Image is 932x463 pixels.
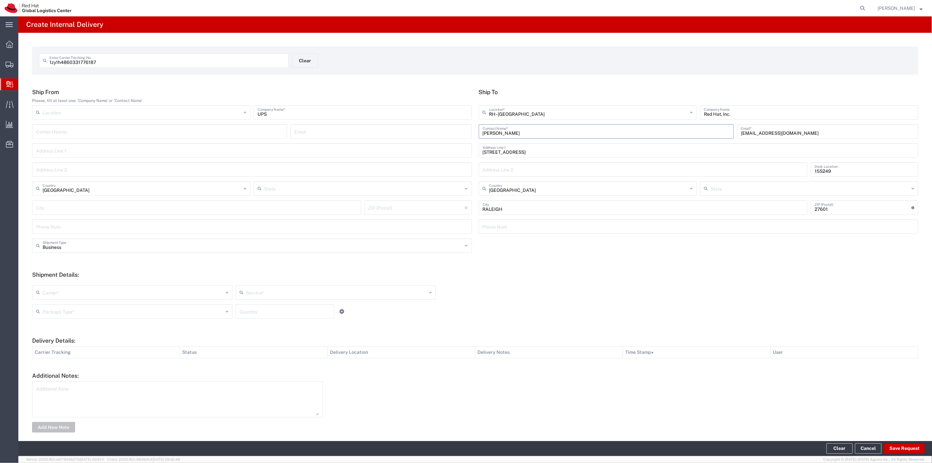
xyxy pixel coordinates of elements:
th: User [770,347,918,358]
th: Delivery Notes [475,347,623,358]
table: Delivery Details: [32,346,918,358]
h5: Shipment Details: [32,271,918,278]
h5: Additional Notes: [32,372,918,379]
span: Copyright © [DATE]-[DATE] Agistix Inc., All Rights Reserved [823,457,924,462]
a: Cancel [855,443,882,454]
button: [PERSON_NAME] [877,4,923,12]
span: Jason Alexander [878,5,915,12]
a: Add Item [338,307,347,316]
span: Client: 2025.18.0-9839db4 [107,457,180,461]
span: [DATE] 09:51:11 [80,457,104,461]
h5: Ship From [32,89,472,95]
div: Please, fill at least one: 'Company Name' or 'Contact Name' [32,98,472,104]
h5: Delivery Details: [32,337,918,344]
th: Time Stamp [623,347,771,358]
button: Clear [292,53,318,68]
h4: Create Internal Delivery [26,16,103,33]
button: Save Request [884,443,925,454]
th: Carrier Tracking [32,347,180,358]
button: Clear [826,443,853,454]
th: Delivery Location [328,347,476,358]
h5: Ship To [479,89,919,95]
span: Server: 2025.18.0-dd719145275 [26,457,104,461]
span: [DATE] 09:32:48 [152,457,180,461]
img: logo [5,3,71,13]
th: Status [180,347,328,358]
